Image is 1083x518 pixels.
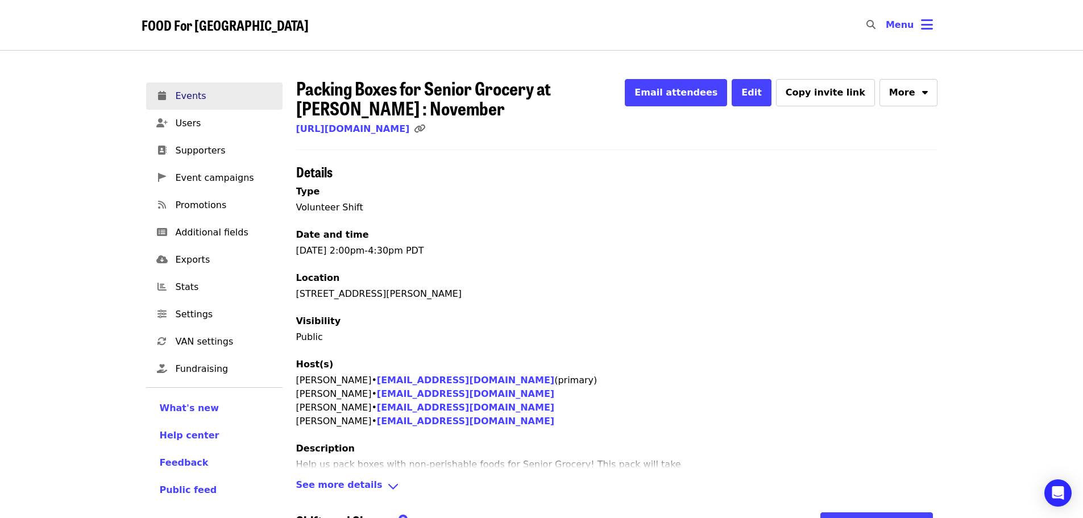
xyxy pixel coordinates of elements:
[160,484,217,495] span: Public feed
[296,330,937,344] p: Public
[160,401,269,415] a: What's new
[414,123,432,134] span: Click to copy link!
[157,145,167,156] i: address-book icon
[877,11,942,39] button: Toggle account menu
[160,483,269,497] a: Public feed
[176,253,273,267] span: Exports
[296,272,340,283] span: Location
[296,359,334,370] span: Host(s)
[160,456,209,470] button: Feedback
[741,87,762,98] span: Edit
[146,192,283,219] a: Promotions
[377,388,554,399] a: [EMAIL_ADDRESS][DOMAIN_NAME]
[176,144,273,158] span: Supporters
[882,11,891,39] input: Search
[176,335,273,349] span: VAN settings
[146,110,283,137] a: Users
[296,478,383,495] span: See more details
[176,117,273,130] span: Users
[160,430,219,441] span: Help center
[1044,479,1072,507] div: Open Intercom Messenger
[377,402,554,413] a: [EMAIL_ADDRESS][DOMAIN_NAME]
[732,79,771,106] button: Edit
[879,79,937,106] button: More
[921,16,933,33] i: bars icon
[296,458,694,485] p: Help us pack boxes with non-perishable foods for Senior Grocery! This pack will take place in the...
[146,246,283,273] a: Exports
[176,308,273,321] span: Settings
[176,198,273,212] span: Promotions
[176,280,273,294] span: Stats
[146,219,283,246] a: Additional fields
[157,336,167,347] i: sync icon
[176,171,273,185] span: Event campaigns
[886,19,914,30] span: Menu
[176,362,273,376] span: Fundraising
[146,273,283,301] a: Stats
[296,186,320,197] span: Type
[146,82,283,110] a: Events
[377,375,554,386] a: [EMAIL_ADDRESS][DOMAIN_NAME]
[296,375,597,426] span: [PERSON_NAME] • (primary) [PERSON_NAME] • [PERSON_NAME] • [PERSON_NAME] •
[157,363,167,374] i: hand-holding-heart icon
[157,309,167,320] i: sliders-h icon
[776,79,875,106] button: Copy invite link
[296,229,369,240] span: Date and time
[296,316,341,326] span: Visibility
[156,118,168,129] i: user-plus icon
[176,226,273,239] span: Additional fields
[146,328,283,355] a: VAN settings
[625,79,727,106] button: Email attendees
[146,164,283,192] a: Event campaigns
[146,137,283,164] a: Supporters
[414,123,425,134] i: link icon
[160,429,269,442] a: Help center
[786,87,865,98] span: Copy invite link
[377,416,554,426] a: [EMAIL_ADDRESS][DOMAIN_NAME]
[158,200,166,210] i: rss icon
[296,202,363,213] span: Volunteer Shift
[146,355,283,383] a: Fundraising
[922,85,928,96] i: sort-down icon
[866,19,875,30] i: search icon
[160,403,219,413] span: What's new
[296,161,333,181] span: Details
[889,86,915,100] span: More
[634,87,717,98] span: Email attendees
[296,443,355,454] span: Description
[142,17,309,34] a: FOOD For [GEOGRAPHIC_DATA]
[176,89,273,103] span: Events
[157,281,167,292] i: chart-bar icon
[157,227,167,238] i: list-alt icon
[156,254,168,265] i: cloud-download icon
[158,90,166,101] i: calendar icon
[146,301,283,328] a: Settings
[296,185,937,469] div: [DATE] 2:00pm-4:30pm PDT
[387,478,399,495] i: angle-down icon
[142,15,309,35] span: FOOD For [GEOGRAPHIC_DATA]
[296,478,937,495] div: See more detailsangle-down icon
[296,74,551,121] span: Packing Boxes for Senior Grocery at [PERSON_NAME] : November
[296,287,937,301] div: [STREET_ADDRESS][PERSON_NAME]
[158,172,166,183] i: pennant icon
[296,123,410,134] a: [URL][DOMAIN_NAME]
